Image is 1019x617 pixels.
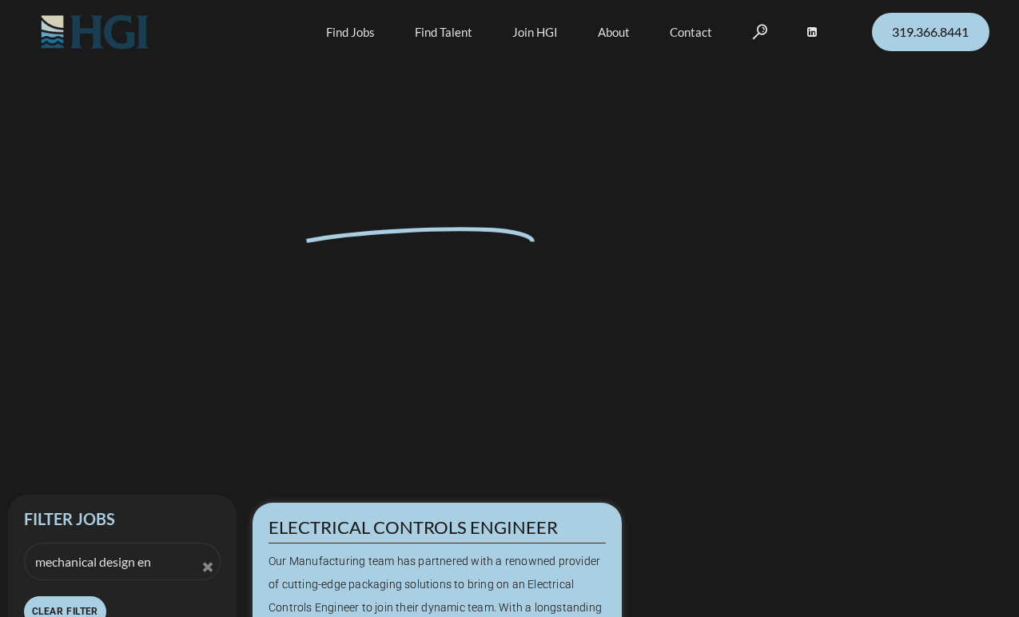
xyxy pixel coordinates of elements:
[752,24,768,39] a: Search
[892,26,969,38] span: 319.366.8441
[24,543,221,580] input: Search Job
[62,257,96,273] a: Home
[62,180,293,237] span: Make Your
[872,13,989,51] a: 319.366.8441
[102,257,127,273] span: Jobs
[62,257,127,273] span: »
[303,182,538,235] span: Next Move
[269,516,558,538] a: ELECTRICAL CONTROLS ENGINEER
[24,511,221,527] h2: Filter Jobs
